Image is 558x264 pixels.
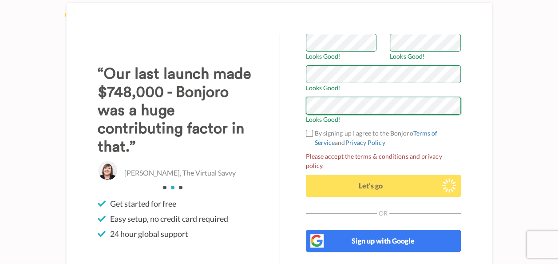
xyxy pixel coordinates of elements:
[306,115,461,124] span: Looks Good!
[306,128,461,147] label: By signing up I agree to the Bonjoro and
[110,198,176,209] span: Get started for free
[306,230,461,252] button: Sign up with Google
[98,160,118,180] img: Abbey Ashley, The Virtual Savvy
[390,52,461,61] span: Looks Good!
[306,83,461,92] span: Looks Good!
[65,7,130,23] img: logo_full.png
[315,129,438,146] a: Terms of Service
[345,139,385,146] a: Privacy Policy
[359,181,383,190] span: Let's go
[352,236,415,245] span: Sign up with Google
[377,210,389,216] span: Or
[306,175,461,197] button: Let's go
[306,52,377,61] span: Looks Good!
[98,65,253,156] h3: “Our last launch made $748,000 - Bonjoro was a huge contributing factor in that.”
[306,152,461,170] span: Please accept the terms & conditions and privacy policy.
[110,213,228,224] span: Easy setup, no credit card required
[124,168,236,178] p: [PERSON_NAME], The Virtual Savvy
[306,130,313,137] input: By signing up I agree to the BonjoroTerms of ServiceandPrivacy Policy
[110,228,188,239] span: 24 hour global support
